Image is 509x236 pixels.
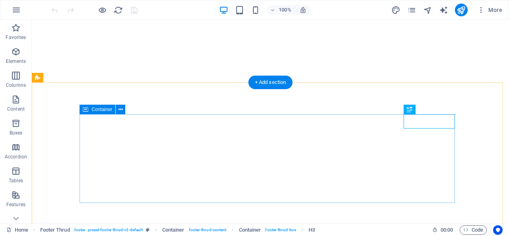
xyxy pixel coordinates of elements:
a: Click to cancel selection. Double-click to open Pages [6,225,28,235]
p: Boxes [10,130,23,136]
span: More [477,6,502,14]
i: AI Writer [439,6,448,15]
span: Code [463,225,483,235]
button: reload [113,5,123,15]
button: 100% [267,5,295,15]
i: Navigator [423,6,432,15]
p: Content [7,106,25,112]
button: publish [455,4,468,16]
button: text_generator [439,5,449,15]
span: Container [91,107,112,112]
h6: 100% [279,5,291,15]
span: Click to select. Double-click to edit [239,225,261,235]
span: . footer-thrud-content [187,225,226,235]
span: : [446,227,447,233]
span: Click to select. Double-click to edit [309,225,315,235]
i: Publish [457,6,466,15]
span: . footer-thrud-box [264,225,296,235]
span: 00 00 [441,225,453,235]
p: Tables [9,177,23,184]
button: navigator [423,5,433,15]
span: Click to select. Double-click to edit [162,225,185,235]
button: design [391,5,401,15]
nav: breadcrumb [40,225,315,235]
i: Pages (Ctrl+Alt+S) [407,6,416,15]
p: Columns [6,82,26,88]
p: Features [6,201,25,208]
i: Design (Ctrl+Alt+Y) [391,6,400,15]
p: Elements [6,58,26,64]
i: This element is a customizable preset [146,228,150,232]
span: Click to select. Double-click to edit [40,225,70,235]
button: pages [407,5,417,15]
button: Click here to leave preview mode and continue editing [97,5,107,15]
div: + Add section [249,76,293,89]
i: On resize automatically adjust zoom level to fit chosen device. [299,6,307,14]
button: More [474,4,505,16]
p: Favorites [6,34,26,41]
h6: Session time [432,225,453,235]
i: Reload page [114,6,123,15]
button: Code [460,225,487,235]
span: . footer .preset-footer-thrud-v3-default [73,225,143,235]
p: Accordion [5,154,27,160]
button: Usercentrics [493,225,503,235]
